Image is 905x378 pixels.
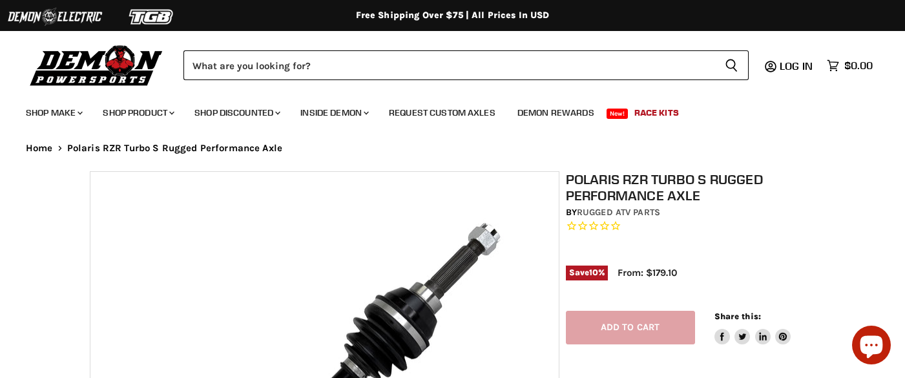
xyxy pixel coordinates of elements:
[26,42,167,88] img: Demon Powersports
[185,100,288,126] a: Shop Discounted
[6,5,103,29] img: Demon Electric Logo 2
[16,100,90,126] a: Shop Make
[26,143,53,154] a: Home
[714,311,791,345] aside: Share this:
[93,100,182,126] a: Shop Product
[566,171,822,204] h1: Polaris RZR Turbo S Rugged Performance Axle
[714,311,761,321] span: Share this:
[774,60,820,72] a: Log in
[589,268,598,277] span: 10
[508,100,604,126] a: Demon Rewards
[291,100,377,126] a: Inside Demon
[16,94,869,126] ul: Main menu
[780,59,813,72] span: Log in
[566,220,822,233] span: Rated 0.0 out of 5 stars 0 reviews
[566,266,609,280] span: Save %
[103,5,200,29] img: TGB Logo 2
[820,56,879,75] a: $0.00
[844,59,873,72] span: $0.00
[67,143,282,154] span: Polaris RZR Turbo S Rugged Performance Axle
[566,205,822,220] div: by
[714,50,749,80] button: Search
[379,100,505,126] a: Request Custom Axles
[183,50,749,80] form: Product
[618,267,677,278] span: From: $179.10
[577,207,660,218] a: Rugged ATV Parts
[607,109,629,119] span: New!
[848,326,895,368] inbox-online-store-chat: Shopify online store chat
[625,100,689,126] a: Race Kits
[183,50,714,80] input: Search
